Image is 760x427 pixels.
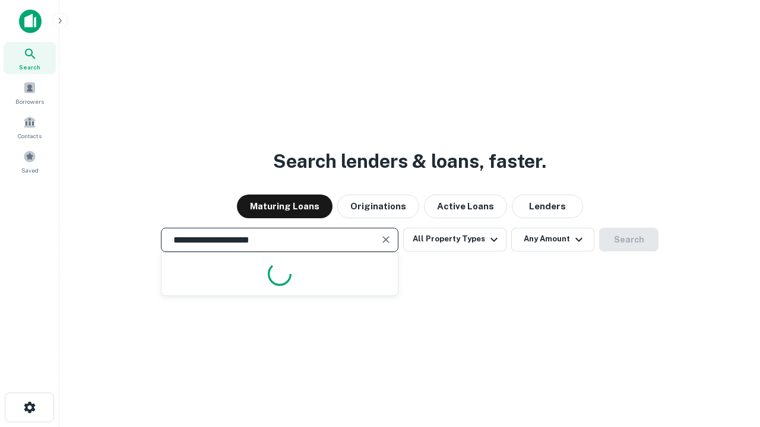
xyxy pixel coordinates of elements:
[512,195,583,218] button: Lenders
[511,228,594,251] button: Any Amount
[18,131,42,141] span: Contacts
[4,42,56,74] a: Search
[4,77,56,109] a: Borrowers
[237,195,332,218] button: Maturing Loans
[424,195,507,218] button: Active Loans
[21,165,39,175] span: Saved
[701,332,760,389] iframe: Chat Widget
[273,147,546,176] h3: Search lenders & loans, faster.
[337,195,419,218] button: Originations
[19,9,42,33] img: capitalize-icon.png
[4,145,56,177] a: Saved
[4,111,56,143] a: Contacts
[15,97,44,106] span: Borrowers
[403,228,506,251] button: All Property Types
[378,231,394,248] button: Clear
[19,62,40,72] span: Search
